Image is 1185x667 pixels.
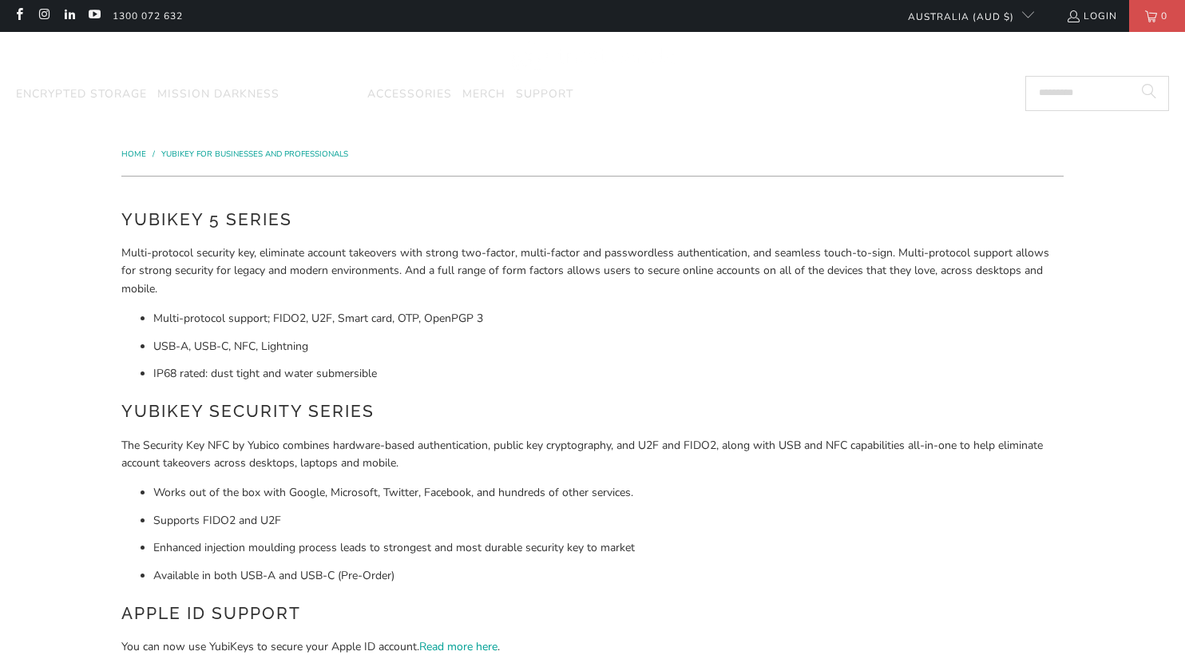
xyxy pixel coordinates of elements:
span: YubiKey [290,86,340,101]
input: Search... [1025,76,1169,111]
a: Home [121,149,149,160]
a: YubiKey for Businesses and Professionals [161,149,348,160]
a: Read more here [419,639,497,654]
a: 1300 072 632 [113,7,183,25]
a: Trust Panda Australia on Instagram [37,10,50,22]
button: Search [1129,76,1169,111]
a: Trust Panda Australia on YouTube [87,10,101,22]
a: Encrypted Storage [16,76,147,113]
img: Trust Panda Australia [511,40,675,73]
li: Enhanced injection moulding process leads to strongest and most durable security key to market [153,539,1064,557]
nav: Translation missing: en.navigation.header.main_nav [16,76,573,113]
a: Trust Panda Australia on LinkedIn [62,10,76,22]
a: Trust Panda Australia on Facebook [12,10,26,22]
a: Login [1066,7,1117,25]
span: / [153,149,155,160]
p: You can now use YubiKeys to secure your Apple ID account. . [121,638,1064,656]
span: Mission Darkness [157,86,279,101]
span: Encrypted Storage [16,86,147,101]
li: Available in both USB-A and USB-C (Pre-Order) [153,567,1064,585]
h2: YubiKey 5 Series [121,207,1064,232]
h2: Apple ID Support [121,601,1064,626]
summary: YubiKey [290,76,357,113]
h2: YubiKey Security Series [121,399,1064,424]
span: Accessories [367,86,452,101]
span: Support [516,86,573,101]
a: Merch [462,76,505,113]
p: The Security Key NFC by Yubico combines hardware-based authentication, public key cryptography, a... [121,437,1064,473]
a: Mission Darkness [157,76,279,113]
a: Accessories [367,76,452,113]
li: Multi-protocol support; FIDO2, U2F, Smart card, OTP, OpenPGP 3 [153,310,1064,328]
li: USB-A, USB-C, NFC, Lightning [153,338,1064,355]
li: IP68 rated: dust tight and water submersible [153,365,1064,383]
span: Merch [462,86,505,101]
span: Home [121,149,146,160]
li: Supports FIDO2 and U2F [153,512,1064,530]
a: Support [516,76,573,113]
p: Multi-protocol security key, eliminate account takeovers with strong two-factor, multi-factor and... [121,244,1064,298]
li: Works out of the box with Google, Microsoft, Twitter, Facebook, and hundreds of other services. [153,484,1064,502]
